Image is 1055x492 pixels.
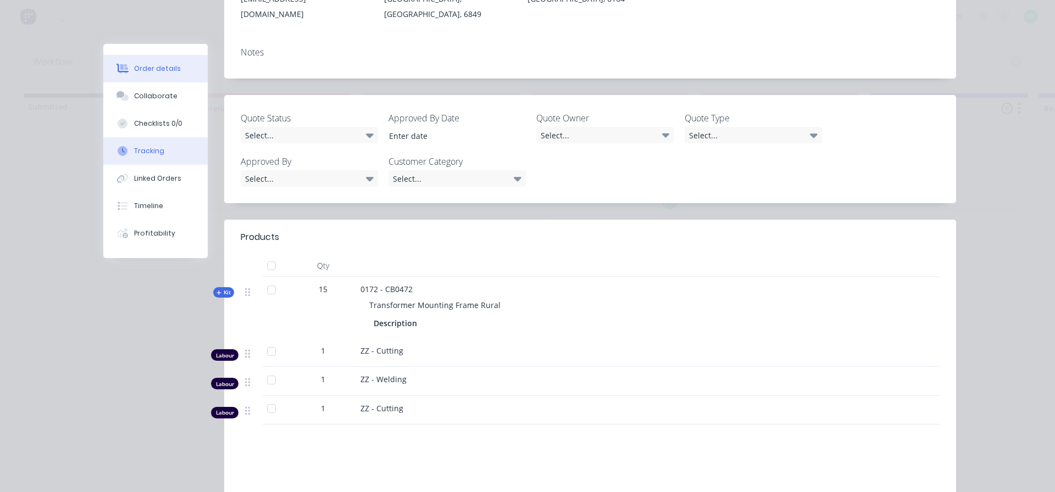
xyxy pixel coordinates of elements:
[103,220,208,247] button: Profitability
[360,345,403,356] span: ZZ - Cutting
[211,407,238,418] div: Labour
[388,155,526,168] label: Customer Category
[134,174,181,183] div: Linked Orders
[319,283,327,295] span: 15
[685,111,822,125] label: Quote Type
[374,315,421,331] div: Description
[685,127,822,143] div: Select...
[134,146,164,156] div: Tracking
[536,127,674,143] div: Select...
[369,300,501,310] span: Transformer Mounting Frame Rural
[321,345,325,356] span: 1
[241,111,378,125] label: Quote Status
[134,119,182,128] div: Checklists 0/0
[241,127,378,143] div: Select...
[103,55,208,82] button: Order details
[103,192,208,220] button: Timeline
[134,228,175,238] div: Profitability
[321,402,325,414] span: 1
[216,288,231,297] span: Kit
[241,231,279,244] div: Products
[213,287,234,298] div: Kit
[536,111,674,125] label: Quote Owner
[241,155,378,168] label: Approved By
[321,373,325,385] span: 1
[388,111,526,125] label: Approved By Date
[103,110,208,137] button: Checklists 0/0
[241,47,940,58] div: Notes
[360,284,413,294] span: 0172 - CB0472
[103,82,208,110] button: Collaborate
[134,201,163,211] div: Timeline
[290,255,356,277] div: Qty
[241,170,378,187] div: Select...
[381,127,518,144] input: Enter date
[211,378,238,389] div: Labour
[211,349,238,361] div: Labour
[388,170,526,187] div: Select...
[134,64,181,74] div: Order details
[103,165,208,192] button: Linked Orders
[134,91,177,101] div: Collaborate
[360,374,407,384] span: ZZ - Welding
[103,137,208,165] button: Tracking
[360,403,403,413] span: ZZ - Cutting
